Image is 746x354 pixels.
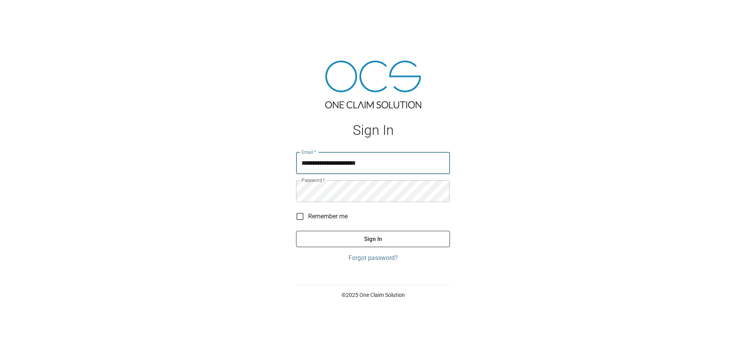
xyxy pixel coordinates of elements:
span: Remember me [308,212,348,221]
img: ocs-logo-white-transparent.png [9,5,40,20]
button: Sign In [296,231,450,247]
img: ocs-logo-tra.png [325,61,421,108]
label: Email [302,149,316,155]
label: Password [302,177,325,183]
a: Forgot password? [296,253,450,263]
p: © 2025 One Claim Solution [296,291,450,299]
h1: Sign In [296,122,450,138]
